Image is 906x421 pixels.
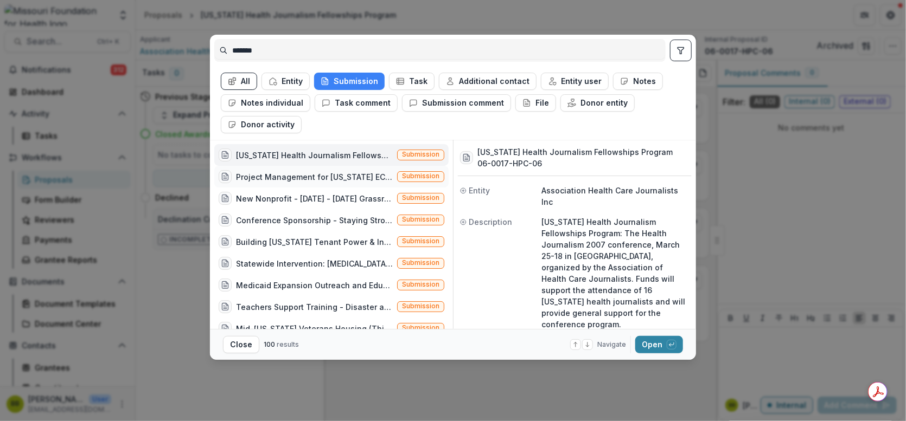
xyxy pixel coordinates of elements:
[236,258,393,269] div: Statewide Intervention: [MEDICAL_DATA] ([US_STATE] State Alliance of YMCAs engages its 25 YMCA As...
[402,324,439,332] span: Submission
[389,73,435,90] button: Task
[613,73,663,90] button: Notes
[402,237,439,245] span: Submission
[469,185,490,196] span: Entity
[402,259,439,267] span: Submission
[236,150,393,161] div: [US_STATE] Health Journalism Fellowships Program ([US_STATE] Health Journalism Fellowships Progra...
[402,302,439,310] span: Submission
[402,216,439,223] span: Submission
[236,193,393,204] div: New Nonprofit - [DATE] - [DATE] Grassroots Efforts to Address FID - RFA
[315,94,398,112] button: Task comment
[314,73,385,90] button: Submission
[635,336,683,353] button: Open
[236,323,393,334] div: Mid-[US_STATE] Veterans Housing (This project will support the development of 25 apartments for h...
[236,280,393,291] div: Medicaid Expansion Outreach and Education (MCU will build teams in congregations (25 Spring, 50 S...
[402,281,439,288] span: Submission
[236,301,393,313] div: Teachers Support Training - Disaster and Trauma Psychiatry (Follow-up and training for 25 teacher...
[221,94,310,112] button: Notes individual
[597,340,626,349] span: Navigate
[277,340,299,348] span: results
[439,73,537,90] button: Additional contact
[670,40,692,61] button: toggle filters
[221,116,302,133] button: Donor activity
[402,172,439,180] span: Submission
[477,146,673,158] h3: [US_STATE] Health Journalism Fellowships Program
[264,340,275,348] span: 100
[560,94,635,112] button: Donor entity
[402,194,439,202] span: Submission
[541,216,690,330] p: [US_STATE] Health Journalism Fellowships Program: The Health Journalism 2007 conference, March 25...
[469,216,512,228] span: Description
[515,94,556,112] button: File
[221,73,257,90] button: All
[236,215,393,226] div: Conference Sponsorship - Staying Strong for America's Families Sponsorship - [DATE]-[DATE] (Confe...
[261,73,310,90] button: Entity
[477,158,673,169] h3: 06-0017-HPC-06
[541,73,609,90] button: Entity user
[223,336,259,353] button: Close
[236,171,393,183] div: Project Management for [US_STATE] ECLIPSE Fund (Rooted Strategy proposes to serve as the strategi...
[236,236,393,248] div: Building [US_STATE] Tenant Power & Infrastructure (Empower [US_STATE] is seeking to build on the ...
[402,151,439,158] span: Submission
[541,185,690,208] p: Association Health Care Journalists Inc
[402,94,511,112] button: Submission comment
